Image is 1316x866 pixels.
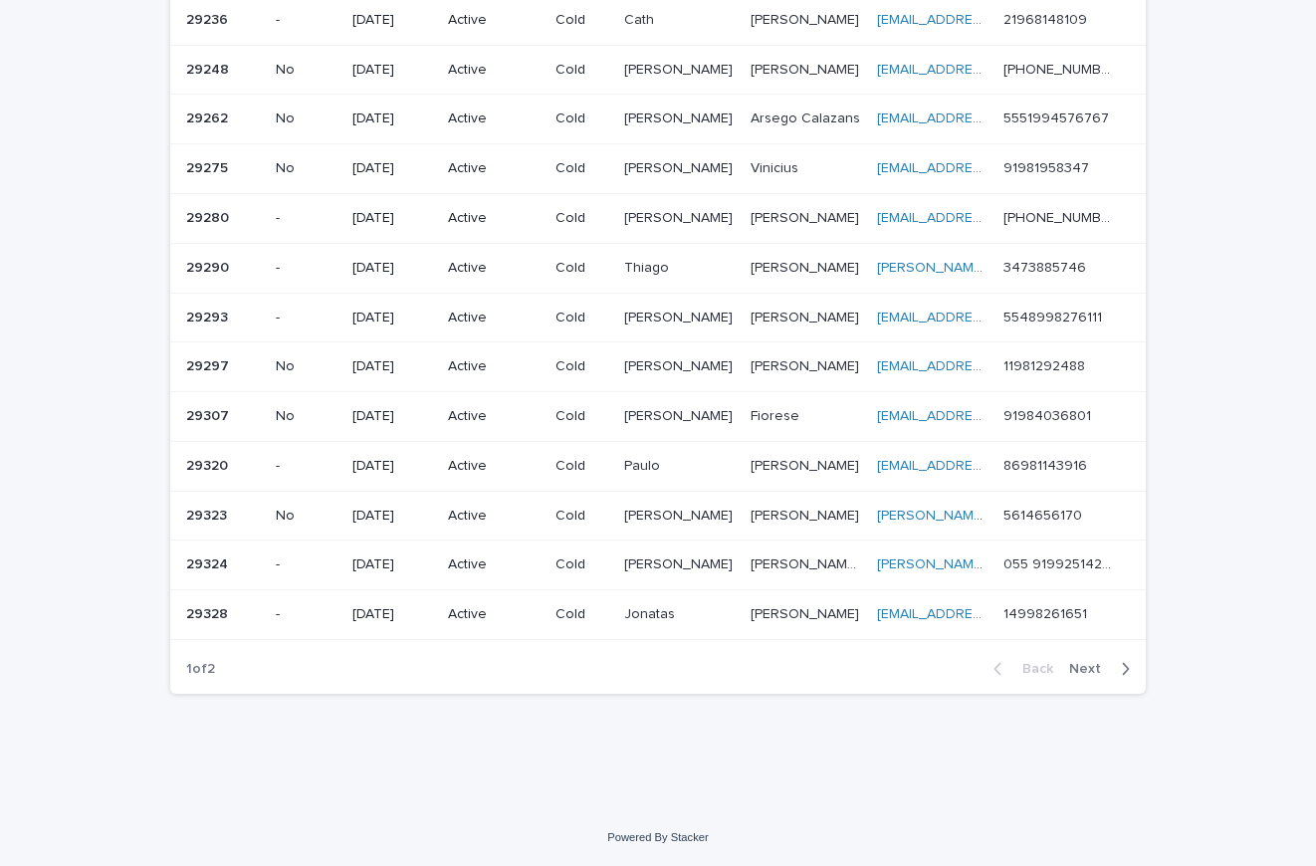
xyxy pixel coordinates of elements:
p: Cold [555,310,608,326]
p: 3473885746 [1003,256,1090,277]
a: [EMAIL_ADDRESS][DOMAIN_NAME] [877,211,1102,225]
tr: 2932329323 No[DATE]ActiveCold[PERSON_NAME][PERSON_NAME] [PERSON_NAME][PERSON_NAME] [PERSON_NAME][... [170,491,1146,541]
tr: 2927529275 No[DATE]ActiveCold[PERSON_NAME][PERSON_NAME] ViniciusVinicius [EMAIL_ADDRESS][DOMAIN_N... [170,144,1146,194]
p: [DATE] [352,358,431,375]
p: [PERSON_NAME] [751,454,863,475]
p: [PERSON_NAME] [624,504,737,525]
p: [PERSON_NAME] [751,354,863,375]
p: Active [448,310,540,326]
p: [PERSON_NAME] [751,504,863,525]
p: Fiorese [751,404,803,425]
p: 29307 [186,404,233,425]
p: [PERSON_NAME] [751,58,863,79]
p: No [276,408,336,425]
p: [DATE] [352,458,431,475]
p: Vinicius [751,156,802,177]
p: Active [448,556,540,573]
p: 29328 [186,602,232,623]
p: Active [448,12,540,29]
a: [EMAIL_ADDRESS][DOMAIN_NAME] [877,13,1102,27]
p: 29323 [186,504,231,525]
p: No [276,508,336,525]
p: 91981958347 [1003,156,1093,177]
p: No [276,110,336,127]
p: Cold [555,110,608,127]
p: [DATE] [352,260,431,277]
a: [EMAIL_ADDRESS][DOMAIN_NAME] [877,409,1102,423]
span: Next [1069,662,1113,676]
p: Thiago [624,256,673,277]
p: [DATE] [352,62,431,79]
p: [PERSON_NAME] [751,8,863,29]
p: Active [448,606,540,623]
p: 29262 [186,107,232,127]
p: No [276,358,336,375]
p: 29293 [186,306,232,326]
a: [EMAIL_ADDRESS][DOMAIN_NAME] [877,161,1102,175]
p: 29248 [186,58,233,79]
p: Cold [555,210,608,227]
p: Arsego Calazans [751,107,864,127]
tr: 2929329293 -[DATE]ActiveCold[PERSON_NAME][PERSON_NAME] [PERSON_NAME][PERSON_NAME] [EMAIL_ADDRESS]... [170,293,1146,342]
p: [PERSON_NAME] [624,156,737,177]
p: Active [448,408,540,425]
tr: 2928029280 -[DATE]ActiveCold[PERSON_NAME][PERSON_NAME] [PERSON_NAME][PERSON_NAME] [EMAIL_ADDRESS]... [170,193,1146,243]
tr: 2929029290 -[DATE]ActiveColdThiagoThiago [PERSON_NAME][PERSON_NAME] [PERSON_NAME][EMAIL_ADDRESS][... [170,243,1146,293]
a: [EMAIL_ADDRESS][DOMAIN_NAME] [877,63,1102,77]
a: [EMAIL_ADDRESS][DOMAIN_NAME] [877,607,1102,621]
p: [DATE] [352,310,431,326]
p: [PERSON_NAME] [751,206,863,227]
tr: 2930729307 No[DATE]ActiveCold[PERSON_NAME][PERSON_NAME] FioreseFiorese [EMAIL_ADDRESS][DOMAIN_NAM... [170,392,1146,442]
p: 29324 [186,552,232,573]
p: Cold [555,458,608,475]
p: - [276,260,336,277]
p: [PERSON_NAME] [624,58,737,79]
p: Active [448,62,540,79]
p: 29275 [186,156,232,177]
p: Active [448,358,540,375]
span: Back [1010,662,1053,676]
p: No [276,160,336,177]
p: [PERSON_NAME] [624,306,737,326]
p: 29290 [186,256,233,277]
p: - [276,556,336,573]
a: [EMAIL_ADDRESS][DOMAIN_NAME] [877,359,1102,373]
a: [PERSON_NAME][EMAIL_ADDRESS][DOMAIN_NAME] [877,261,1210,275]
p: No [276,62,336,79]
p: Cold [555,12,608,29]
p: 14998261651 [1003,602,1091,623]
p: Cath [624,8,658,29]
p: [PERSON_NAME] [751,602,863,623]
p: Cold [555,508,608,525]
p: Active [448,210,540,227]
tr: 2932029320 -[DATE]ActiveColdPauloPaulo [PERSON_NAME][PERSON_NAME] [EMAIL_ADDRESS][DOMAIN_NAME] 86... [170,441,1146,491]
tr: 2932829328 -[DATE]ActiveColdJonatasJonatas [PERSON_NAME][PERSON_NAME] [EMAIL_ADDRESS][DOMAIN_NAME... [170,590,1146,640]
p: Jonatas [624,602,679,623]
p: - [276,310,336,326]
p: 29280 [186,206,233,227]
p: [PERSON_NAME] [624,206,737,227]
p: Cold [555,62,608,79]
p: [DATE] [352,12,431,29]
p: - [276,210,336,227]
p: Active [448,508,540,525]
p: ROSANA REGINA [624,552,737,573]
p: [PERSON_NAME] [624,404,737,425]
p: 055 91992514235 [1003,552,1118,573]
a: [EMAIL_ADDRESS][DOMAIN_NAME] [877,111,1102,125]
p: Cold [555,358,608,375]
p: 5548998276111 [1003,306,1106,326]
p: - [276,12,336,29]
p: [DATE] [352,110,431,127]
p: [PERSON_NAME] [624,107,737,127]
p: 5614656170 [1003,504,1086,525]
p: [DATE] [352,160,431,177]
a: [EMAIL_ADDRESS][DOMAIN_NAME] [877,311,1102,325]
p: 1 of 2 [170,645,231,694]
p: [DATE] [352,606,431,623]
p: [PHONE_NUMBER] [1003,58,1118,79]
button: Back [978,660,1061,678]
p: Cold [555,606,608,623]
p: Cold [555,260,608,277]
p: 5551994576767 [1003,107,1113,127]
